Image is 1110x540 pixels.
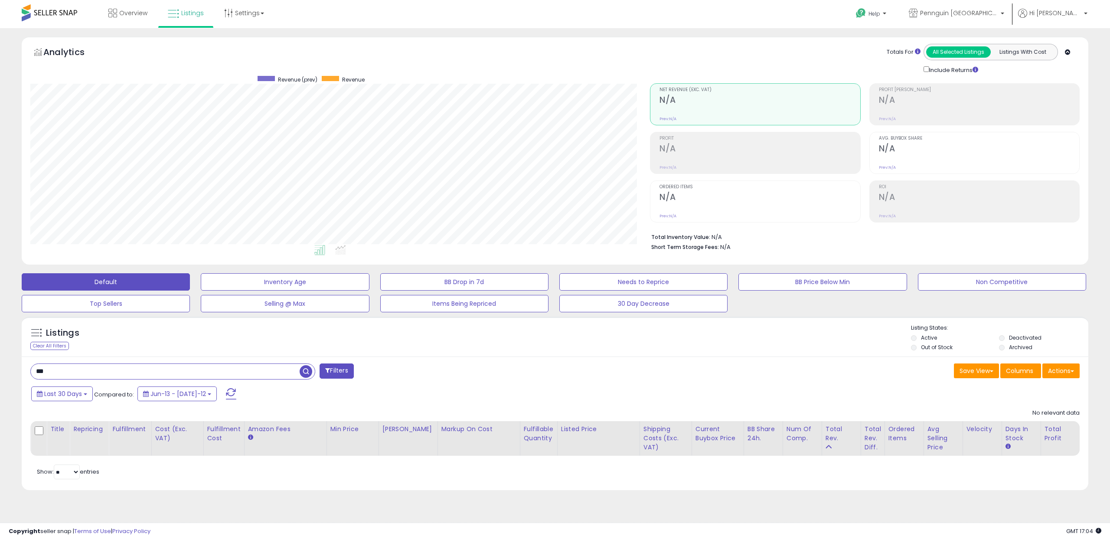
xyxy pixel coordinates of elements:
small: Prev: N/A [659,116,676,121]
button: BB Price Below Min [738,273,907,291]
small: Prev: N/A [659,213,676,219]
span: Show: entries [37,468,99,476]
span: ROI [879,185,1079,190]
a: Help [849,1,895,28]
button: Default [22,273,190,291]
small: Prev: N/A [879,165,896,170]
button: Selling @ Max [201,295,369,312]
p: Listing States: [911,324,1088,332]
div: No relevant data [1032,409,1080,417]
div: Min Price [330,425,375,434]
div: Clear All Filters [30,342,69,350]
div: Title [50,425,66,434]
b: Total Inventory Value: [651,233,710,241]
button: Top Sellers [22,295,190,312]
div: Cost (Exc. VAT) [155,425,200,443]
button: Listings With Cost [990,46,1055,58]
button: Filters [320,363,353,379]
div: Fulfillable Quantity [524,425,554,443]
button: 30 Day Decrease [559,295,728,312]
span: Listings [181,9,204,17]
span: Profit [659,136,860,141]
h2: N/A [879,192,1079,204]
button: Save View [954,363,999,378]
th: The percentage added to the cost of goods (COGS) that forms the calculator for Min & Max prices. [437,421,520,456]
button: Items Being Repriced [380,295,548,312]
span: Jun-13 - [DATE]-12 [150,389,206,398]
div: Total Rev. Diff. [865,425,881,452]
h2: N/A [659,144,860,155]
button: Actions [1042,363,1080,378]
div: Velocity [966,425,998,434]
label: Archived [1009,344,1032,351]
span: Compared to: [94,390,134,399]
span: Profit [PERSON_NAME] [879,88,1079,92]
span: Revenue [342,76,365,83]
div: Current Buybox Price [695,425,740,443]
button: Columns [1000,363,1041,378]
div: [PERSON_NAME] [382,425,434,434]
div: Total Profit [1045,425,1076,443]
div: Num of Comp. [787,425,818,443]
small: Prev: N/A [879,213,896,219]
div: BB Share 24h. [748,425,779,443]
label: Deactivated [1009,334,1041,341]
small: Prev: N/A [879,116,896,121]
button: Last 30 Days [31,386,93,401]
div: Total Rev. [826,425,857,443]
div: Totals For [887,48,921,56]
span: Revenue (prev) [278,76,317,83]
h2: N/A [879,144,1079,155]
div: Fulfillment [112,425,147,434]
span: Ordered Items [659,185,860,190]
b: Short Term Storage Fees: [651,243,719,251]
h2: N/A [659,95,860,107]
div: Shipping Costs (Exc. VAT) [643,425,688,452]
label: Active [921,334,937,341]
h2: N/A [879,95,1079,107]
small: Prev: N/A [659,165,676,170]
button: Jun-13 - [DATE]-12 [137,386,217,401]
button: Non Competitive [918,273,1086,291]
h2: N/A [659,192,860,204]
li: N/A [651,231,1073,242]
h5: Listings [46,327,79,339]
button: Needs to Reprice [559,273,728,291]
span: N/A [720,243,731,251]
span: Columns [1006,367,1033,375]
a: Hi [PERSON_NAME] [1018,9,1087,28]
span: Hi [PERSON_NAME] [1029,9,1081,17]
label: Out of Stock [921,344,953,351]
div: Days In Stock [1006,425,1037,443]
span: Last 30 Days [44,389,82,398]
span: Help [868,10,880,17]
div: Avg Selling Price [927,425,959,452]
div: Include Returns [917,65,989,75]
div: Amazon Fees [248,425,323,434]
button: All Selected Listings [926,46,991,58]
h5: Analytics [43,46,101,60]
span: Pennguin [GEOGRAPHIC_DATA] [920,9,998,17]
span: Overview [119,9,147,17]
small: Amazon Fees. [248,434,253,442]
span: Avg. Buybox Share [879,136,1079,141]
div: Repricing [73,425,105,434]
button: BB Drop in 7d [380,273,548,291]
button: Inventory Age [201,273,369,291]
div: Listed Price [561,425,636,434]
div: Ordered Items [888,425,920,443]
div: Markup on Cost [441,425,516,434]
small: Days In Stock. [1006,443,1011,451]
div: Fulfillment Cost [207,425,241,443]
i: Get Help [855,8,866,19]
span: Net Revenue (Exc. VAT) [659,88,860,92]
